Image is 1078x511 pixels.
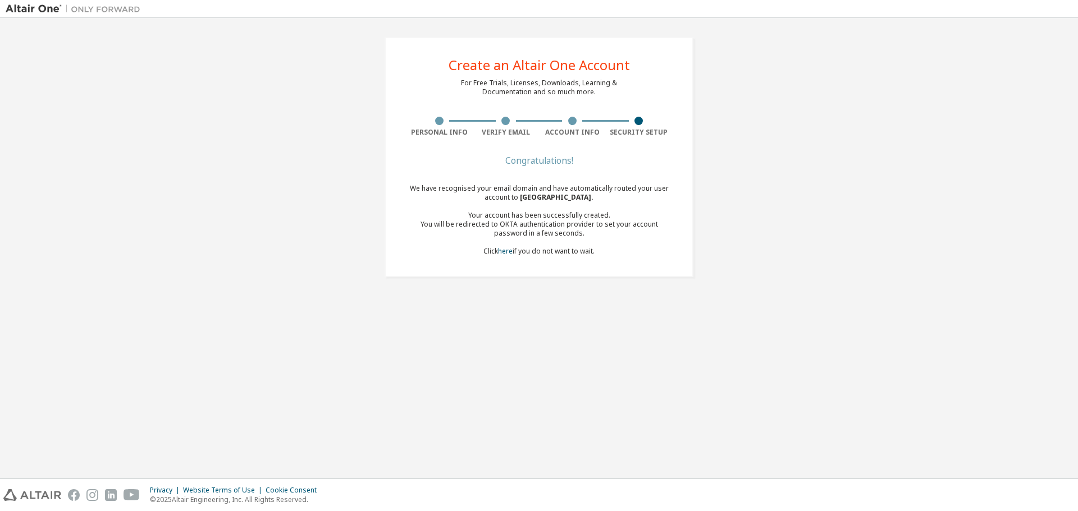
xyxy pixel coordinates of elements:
img: altair_logo.svg [3,489,61,501]
div: Account Info [539,128,606,137]
a: here [498,246,513,256]
div: For Free Trials, Licenses, Downloads, Learning & Documentation and so much more. [461,79,617,96]
img: youtube.svg [124,489,140,501]
img: facebook.svg [68,489,80,501]
div: Privacy [150,486,183,495]
img: linkedin.svg [105,489,117,501]
div: You will be redirected to OKTA authentication provider to set your account password in a few seco... [406,220,672,238]
div: Congratulations! [406,157,672,164]
div: Your account has been successfully created. [406,211,672,220]
p: © 2025 Altair Engineering, Inc. All Rights Reserved. [150,495,323,504]
div: Security Setup [606,128,673,137]
div: Personal Info [406,128,473,137]
span: [GEOGRAPHIC_DATA] . [520,192,593,202]
div: We have recognised your email domain and have automatically routed your user account to Click if ... [406,184,672,256]
div: Create an Altair One Account [449,58,630,72]
img: instagram.svg [86,489,98,501]
img: Altair One [6,3,146,15]
div: Verify Email [473,128,540,137]
div: Cookie Consent [266,486,323,495]
div: Website Terms of Use [183,486,266,495]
